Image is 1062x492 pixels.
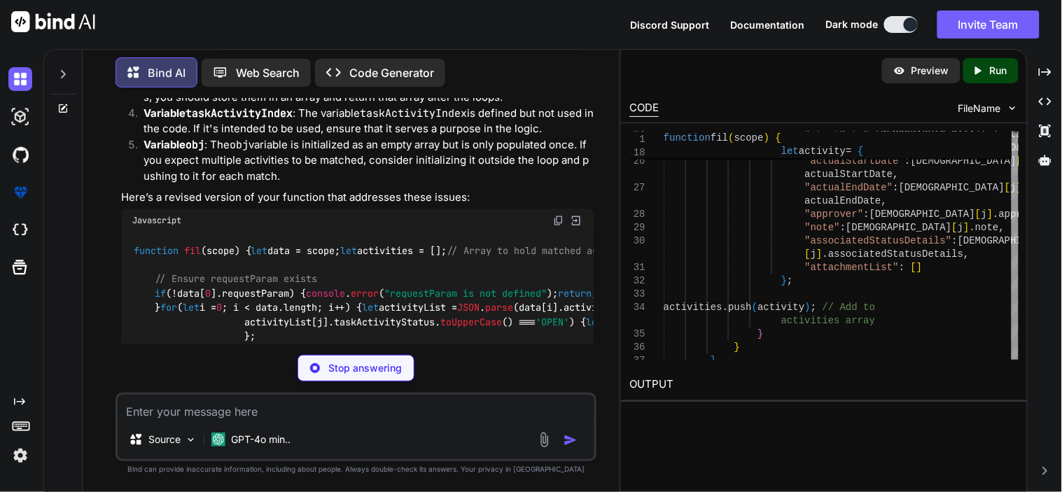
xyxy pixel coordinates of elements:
[148,64,186,81] p: Bind AI
[1005,182,1010,193] span: [
[134,244,179,257] span: function
[990,64,1007,78] p: Run
[764,132,769,143] span: )
[805,262,899,273] span: "attachmentList"
[805,222,840,233] span: "note"
[811,302,816,313] span: ;
[629,100,659,117] div: CODE
[306,287,345,300] span: console
[8,67,32,91] img: darkChat
[629,341,645,354] div: 36
[629,221,645,234] div: 29
[993,209,999,220] span: .
[144,138,204,151] strong: Variable
[185,434,197,446] img: Pick Models
[570,214,582,227] img: Open in Browser
[799,146,846,157] span: activity
[8,143,32,167] img: githubDark
[629,155,645,168] div: 26
[864,209,869,220] span: :
[937,10,1040,38] button: Invite Team
[858,146,863,157] span: {
[846,146,852,157] span: =
[823,302,876,313] span: // Add to
[911,64,949,78] p: Preview
[222,287,289,300] span: requestParam
[999,209,1046,220] span: approver
[781,315,875,326] span: activities array
[893,64,906,77] img: preview
[155,273,317,286] span: // Ensure requestParam exists
[964,248,970,260] span: ,
[121,190,594,206] p: Here’s a revised version of your function that addresses these issues:
[11,11,95,32] img: Bind AI
[911,155,1016,167] span: [DEMOGRAPHIC_DATA]
[8,181,32,204] img: premium
[144,106,594,137] p: : The variable is defined but not used in the code. If it's intended to be used, ensure that it s...
[805,209,864,220] span: "approver"
[629,328,645,341] div: 35
[846,222,952,233] span: [DEMOGRAPHIC_DATA]
[457,302,480,314] span: JSON
[155,287,166,300] span: if
[360,106,467,120] code: taskActivityIndex
[205,287,211,300] span: 0
[8,218,32,242] img: cloudideIcon
[975,209,981,220] span: [
[817,248,823,260] span: ]
[186,106,293,120] code: taskActivityIndex
[711,132,728,143] span: fil
[184,244,201,257] span: fil
[970,222,975,233] span: .
[629,133,645,146] span: 1
[805,235,952,246] span: "associatedStatusDetails"
[334,316,435,328] span: taskActivityStatus
[788,275,793,286] span: ;
[823,248,828,260] span: .
[987,209,993,220] span: ]
[586,316,603,328] span: let
[916,262,922,273] span: ]
[183,302,200,314] span: let
[8,444,32,468] img: settings
[1007,102,1019,114] img: chevron down
[116,464,596,475] p: Bind can provide inaccurate information, including about people. Always double-check its answers....
[629,354,645,367] div: 37
[629,301,645,314] div: 34
[558,287,592,300] span: return
[328,361,402,375] p: Stop answering
[629,234,645,248] div: 30
[216,302,222,314] span: 0
[536,432,552,448] img: attachment
[711,355,716,366] span: }
[440,316,502,328] span: toUpperCase
[231,433,291,447] p: GPT-4o min..
[284,302,317,314] span: length
[447,244,643,257] span: // Array to hold matched activities
[805,302,811,313] span: )
[132,215,181,226] span: Javascript
[211,433,225,447] img: GPT-4o mini
[975,222,999,233] span: note
[630,17,710,32] button: Discord Support
[869,209,975,220] span: [DEMOGRAPHIC_DATA]
[952,222,958,233] span: [
[144,106,293,120] strong: Variable
[384,287,547,300] span: "requestParam is not defined"
[629,146,645,160] span: 18
[629,208,645,221] div: 28
[564,302,648,314] span: activityListLob
[722,302,728,313] span: .
[731,19,805,31] span: Documentation
[485,302,513,314] span: parse
[893,169,899,180] span: ,
[964,222,970,233] span: ]
[553,215,564,226] img: copy
[160,302,177,314] span: for
[805,195,881,206] span: actualEndDate
[729,132,734,143] span: (
[629,261,645,274] div: 31
[899,182,1005,193] span: [DEMOGRAPHIC_DATA]
[629,274,645,288] div: 32
[734,132,764,143] span: scope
